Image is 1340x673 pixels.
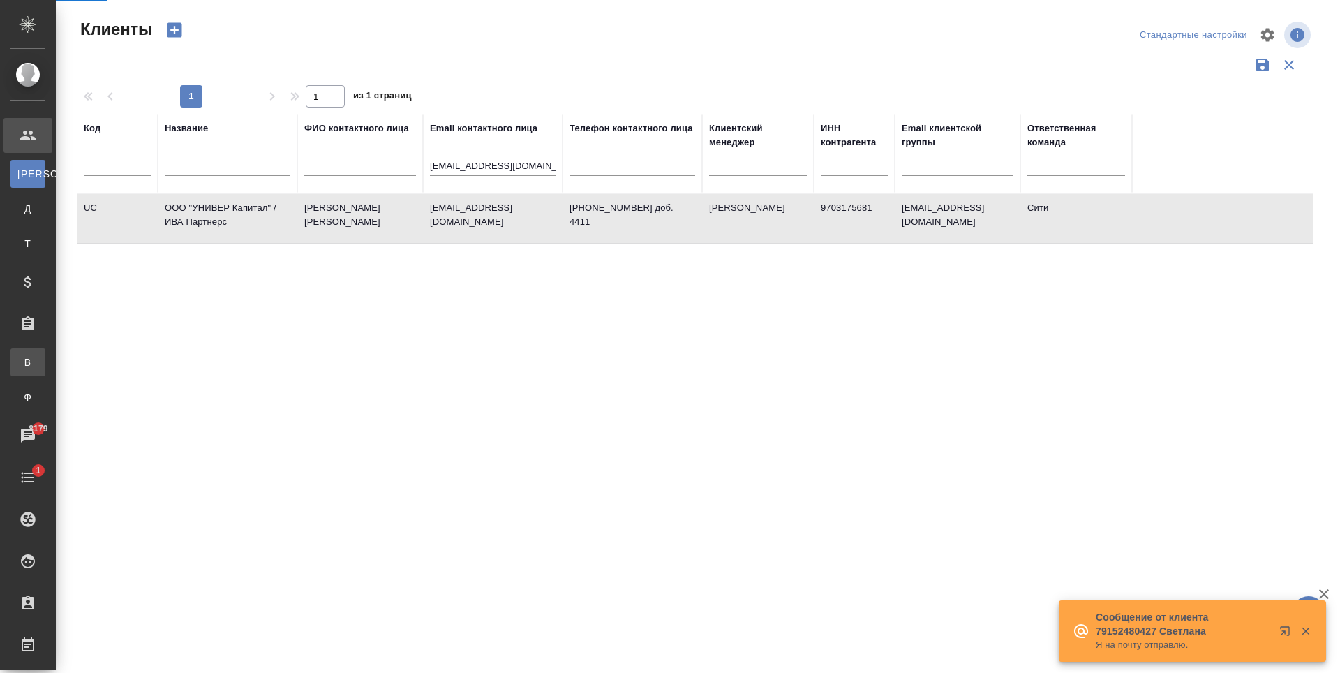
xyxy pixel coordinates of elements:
span: из 1 страниц [353,87,412,108]
div: Клиентский менеджер [709,121,807,149]
a: Д [10,195,45,223]
td: UC [77,194,158,243]
div: Код [84,121,100,135]
a: [PERSON_NAME] [10,160,45,188]
td: [EMAIL_ADDRESS][DOMAIN_NAME] [895,194,1020,243]
p: [PHONE_NUMBER] доб. 4411 [569,201,695,229]
td: ООО "УНИВЕР Капитал" / ИВА Партнерс [158,194,297,243]
button: Закрыть [1291,625,1320,637]
p: [EMAIL_ADDRESS][DOMAIN_NAME] [430,201,556,229]
button: Открыть в новой вкладке [1271,617,1304,651]
span: Настроить таблицу [1251,18,1284,52]
span: Д [17,202,38,216]
div: Ответственная команда [1027,121,1125,149]
a: В [10,348,45,376]
div: Название [165,121,208,135]
td: [PERSON_NAME] [PERSON_NAME] [297,194,423,243]
div: split button [1136,24,1251,46]
span: Ф [17,390,38,404]
div: Email клиентской группы [902,121,1013,149]
span: Посмотреть информацию [1284,22,1313,48]
span: Клиенты [77,18,152,40]
div: Email контактного лица [430,121,537,135]
span: [PERSON_NAME] [17,167,38,181]
span: В [17,355,38,369]
td: [PERSON_NAME] [702,194,814,243]
button: 🙏 [1291,596,1326,631]
td: 9703175681 [814,194,895,243]
button: Сохранить фильтры [1249,52,1276,78]
span: Т [17,237,38,251]
p: Сообщение от клиента 79152480427 Светлана [1096,610,1270,638]
span: 8179 [20,422,56,436]
div: ИНН контрагента [821,121,888,149]
a: Ф [10,383,45,411]
a: Т [10,230,45,258]
div: Телефон контактного лица [569,121,693,135]
span: 1 [27,464,49,478]
a: 8179 [3,418,52,453]
td: Сити [1020,194,1132,243]
a: 1 [3,460,52,495]
div: ФИО контактного лица [304,121,409,135]
button: Сбросить фильтры [1276,52,1302,78]
button: Создать [158,18,191,42]
p: Я на почту отправлю. [1096,638,1270,652]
